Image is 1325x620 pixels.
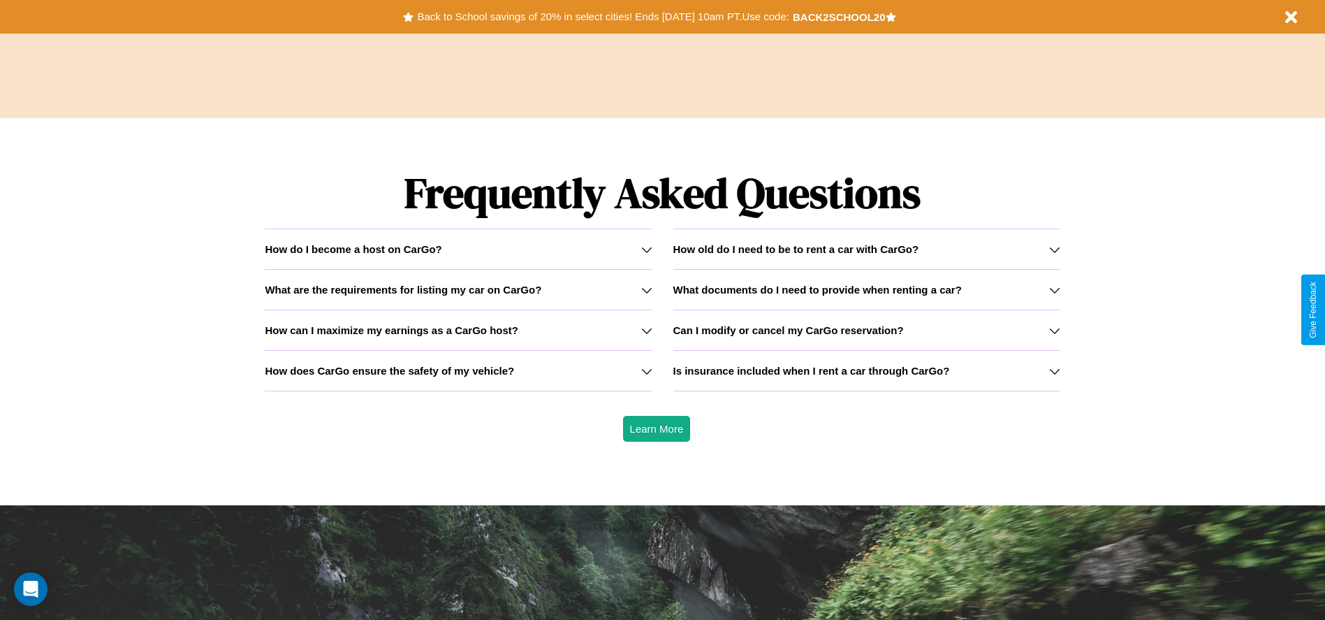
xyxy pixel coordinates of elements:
[265,284,541,296] h3: What are the requirements for listing my car on CarGo?
[623,416,691,442] button: Learn More
[673,324,904,336] h3: Can I modify or cancel my CarGo reservation?
[265,324,518,336] h3: How can I maximize my earnings as a CarGo host?
[673,243,919,255] h3: How old do I need to be to rent a car with CarGo?
[673,284,962,296] h3: What documents do I need to provide when renting a car?
[1308,282,1318,338] div: Give Feedback
[265,157,1060,229] h1: Frequently Asked Questions
[793,11,886,23] b: BACK2SCHOOL20
[673,365,950,377] h3: Is insurance included when I rent a car through CarGo?
[265,365,514,377] h3: How does CarGo ensure the safety of my vehicle?
[14,572,47,606] div: Open Intercom Messenger
[413,7,792,27] button: Back to School savings of 20% in select cities! Ends [DATE] 10am PT.Use code:
[265,243,441,255] h3: How do I become a host on CarGo?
